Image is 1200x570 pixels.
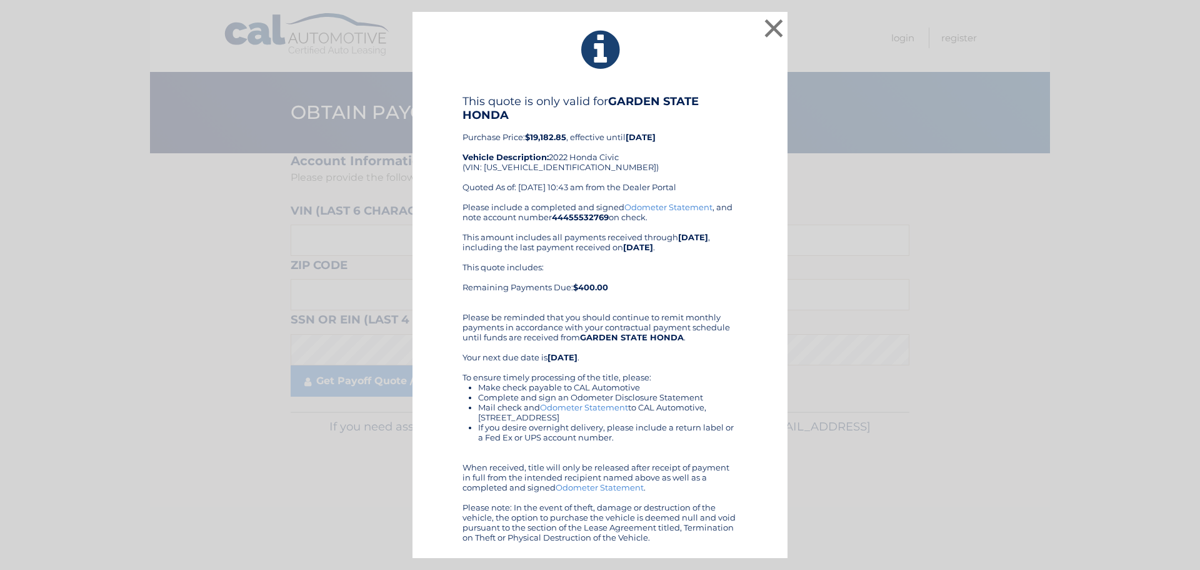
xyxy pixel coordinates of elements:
[478,382,737,392] li: Make check payable to CAL Automotive
[626,132,656,142] b: [DATE]
[462,202,737,542] div: Please include a completed and signed , and note account number on check. This amount includes al...
[678,232,708,242] b: [DATE]
[525,132,566,142] b: $19,182.85
[623,242,653,252] b: [DATE]
[580,332,684,342] b: GARDEN STATE HONDA
[478,392,737,402] li: Complete and sign an Odometer Disclosure Statement
[624,202,712,212] a: Odometer Statement
[462,94,737,122] h4: This quote is only valid for
[462,152,549,162] strong: Vehicle Description:
[462,94,699,122] b: GARDEN STATE HONDA
[478,422,737,442] li: If you desire overnight delivery, please include a return label or a Fed Ex or UPS account number.
[478,402,737,422] li: Mail check and to CAL Automotive, [STREET_ADDRESS]
[462,262,737,302] div: This quote includes: Remaining Payments Due:
[761,16,786,41] button: ×
[552,212,609,222] b: 44455532769
[540,402,628,412] a: Odometer Statement
[547,352,577,362] b: [DATE]
[573,282,608,292] b: $400.00
[462,94,737,202] div: Purchase Price: , effective until 2022 Honda Civic (VIN: [US_VEHICLE_IDENTIFICATION_NUMBER]) Quot...
[556,482,644,492] a: Odometer Statement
